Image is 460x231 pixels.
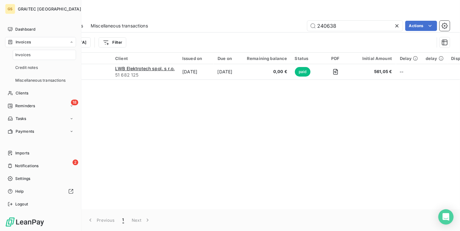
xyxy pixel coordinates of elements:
img: Logo LeanPay [5,217,45,227]
span: 18 [71,100,78,105]
div: Open Intercom Messenger [438,209,454,225]
div: delay [426,56,444,61]
div: Status [295,56,316,61]
span: LWB Elektrotech spol. s r.o. [115,66,175,71]
div: GS [5,4,15,14]
input: Search [307,21,403,31]
button: Actions [405,21,437,31]
span: Invoices [16,39,31,45]
span: Dashboard [15,26,35,32]
span: Settings [15,176,30,182]
span: paid [295,67,310,77]
span: Invoices [15,52,31,58]
td: [DATE] [178,64,213,79]
div: Client [115,56,175,61]
span: 1 [122,217,124,223]
span: 561,05 € [355,69,392,75]
span: 2 [73,160,78,165]
div: Delay [400,56,418,61]
a: Help [5,186,76,197]
button: 1 [119,213,128,227]
div: Issued on [182,56,210,61]
div: Initial Amount [355,56,392,61]
td: -- [396,64,422,79]
span: Logout [15,201,28,207]
button: Next [128,213,155,227]
span: Clients [16,90,28,96]
div: Remaining balance [247,56,287,61]
td: [DATE] [214,64,243,79]
span: Notifications [15,163,38,169]
span: Miscellaneous transactions [91,23,148,29]
div: PDF [324,56,347,61]
span: Tasks [16,116,26,122]
span: Credit notes [15,65,38,71]
button: Filter [99,37,126,48]
span: GRAITEC [GEOGRAPHIC_DATA] [18,6,81,11]
div: Due on [218,56,240,61]
span: 0,00 € [247,69,287,75]
span: Help [15,189,24,194]
button: Previous [83,213,119,227]
span: Imports [15,150,29,156]
span: Reminders [15,103,35,109]
span: Payments [16,129,34,134]
span: Miscellaneous transactions [15,78,66,83]
span: 51 682 125 [115,72,175,78]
